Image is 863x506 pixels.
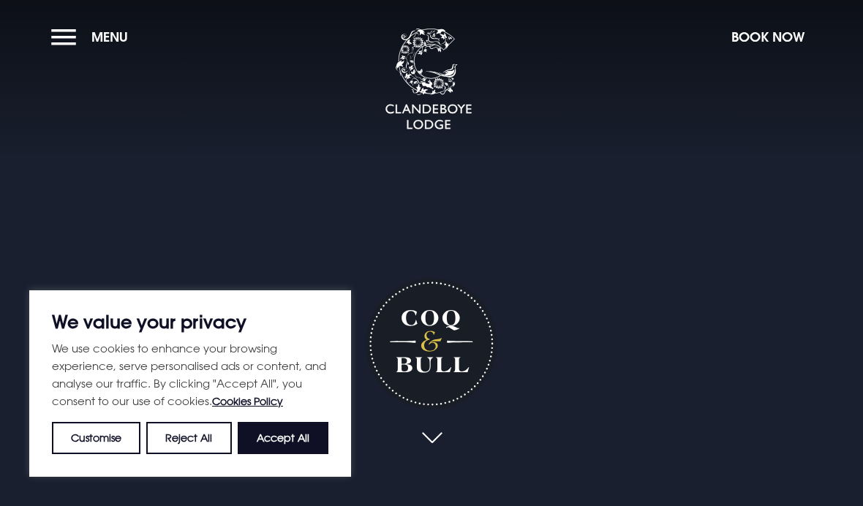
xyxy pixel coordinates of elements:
p: We use cookies to enhance your browsing experience, serve personalised ads or content, and analys... [52,339,328,410]
button: Reject All [146,422,231,454]
button: Accept All [238,422,328,454]
button: Customise [52,422,140,454]
a: Cookies Policy [212,395,283,407]
button: Menu [51,21,135,53]
img: Clandeboye Lodge [385,29,472,131]
h1: Coq & Bull [366,278,497,409]
div: We value your privacy [29,290,351,477]
p: We value your privacy [52,313,328,331]
button: Book Now [724,21,812,53]
span: Menu [91,29,128,45]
